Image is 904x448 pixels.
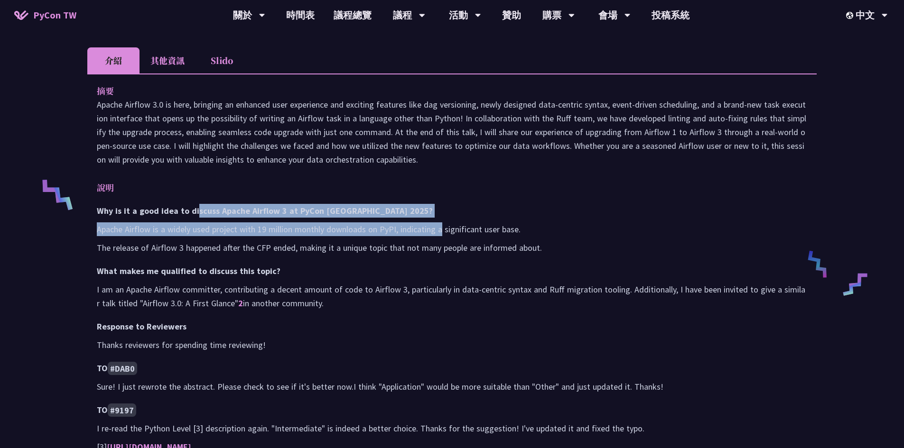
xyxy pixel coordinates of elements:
img: Locale Icon [846,12,856,19]
code: #DAB0 [108,362,137,375]
p: I am an Apache Airflow committer, contributing a decent amount of code to Airflow 3, particularly... [97,283,807,310]
a: PyCon TW [5,3,86,27]
h3: Why is it a good idea to discuss Apache Airflow 3 at PyCon [GEOGRAPHIC_DATA] 2025? [97,204,807,218]
code: #9197 [108,403,136,417]
p: Sure! I just rewrote the abstract. Please check to see if it's better now.I think "Application" w... [97,380,807,393]
p: I re-read the Python Level [3] description again. "Intermediate" is indeed a better choice. Thank... [97,421,807,435]
p: 摘要 [97,84,788,98]
a: 2 [238,298,243,309]
h3: Response to Reviewers [97,320,807,333]
p: Apache Airflow 3.0 is here, bringing an enhanced user experience and exciting features like dag v... [97,98,807,166]
li: 其他資訊 [140,47,196,73]
p: 說明 [97,181,788,194]
span: PyCon TW [33,8,76,22]
li: Slido [196,47,248,73]
p: Thanks reviewers for spending time reviewing! [97,338,807,352]
h4: TO [97,361,807,375]
p: Apache Airflow is a widely used project with 19 million monthly downloads on PyPI, indicating a s... [97,222,807,236]
h3: What makes me qualified to discuss this topic? [97,264,807,278]
h4: TO [97,403,807,417]
li: 介紹 [87,47,140,73]
img: Home icon of PyCon TW 2025 [14,10,28,20]
p: The release of Airflow 3 happened after the CFP ended, making it a unique topic that not many peo... [97,241,807,255]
